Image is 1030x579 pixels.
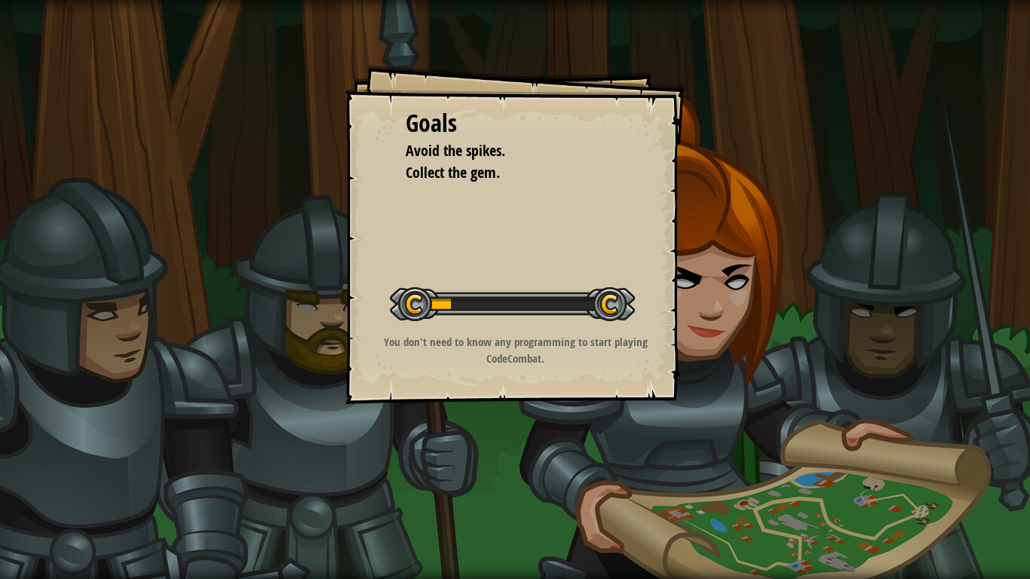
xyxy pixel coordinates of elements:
span: Collect the gem. [406,162,500,182]
p: You don't need to know any programming to start playing CodeCombat. [364,334,667,366]
div: Goals [406,106,624,141]
li: Avoid the spikes. [387,140,621,162]
span: Avoid the spikes. [406,140,505,161]
li: Collect the gem. [387,162,621,184]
